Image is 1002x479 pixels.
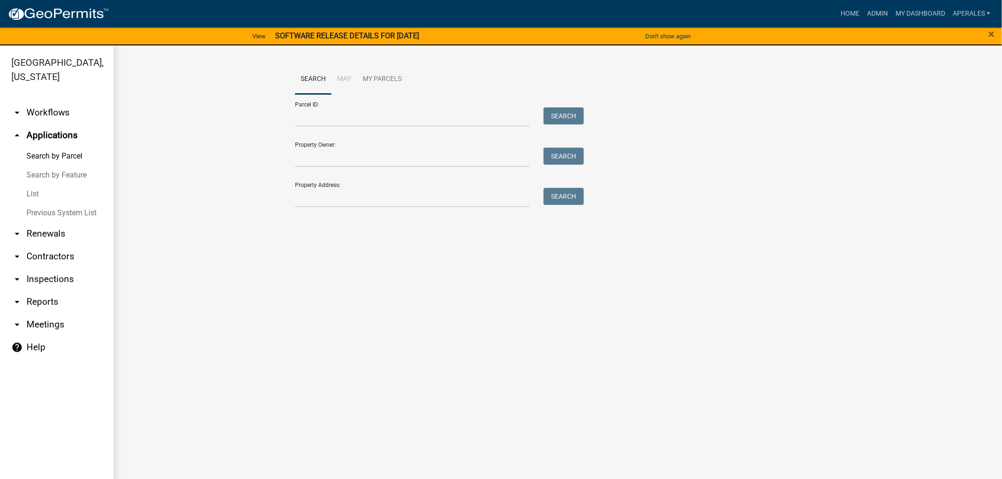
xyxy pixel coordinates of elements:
[544,107,584,124] button: Search
[11,251,23,262] i: arrow_drop_down
[949,5,994,23] a: aperales
[295,64,331,95] a: Search
[275,31,419,40] strong: SOFTWARE RELEASE DETAILS FOR [DATE]
[863,5,892,23] a: Admin
[11,274,23,285] i: arrow_drop_down
[249,28,269,44] a: View
[11,130,23,141] i: arrow_drop_up
[11,107,23,118] i: arrow_drop_down
[11,342,23,353] i: help
[642,28,695,44] button: Don't show again
[544,148,584,165] button: Search
[892,5,949,23] a: My Dashboard
[11,228,23,239] i: arrow_drop_down
[11,296,23,308] i: arrow_drop_down
[837,5,863,23] a: Home
[989,27,995,41] span: ×
[544,188,584,205] button: Search
[357,64,407,95] a: My Parcels
[11,319,23,330] i: arrow_drop_down
[989,28,995,40] button: Close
